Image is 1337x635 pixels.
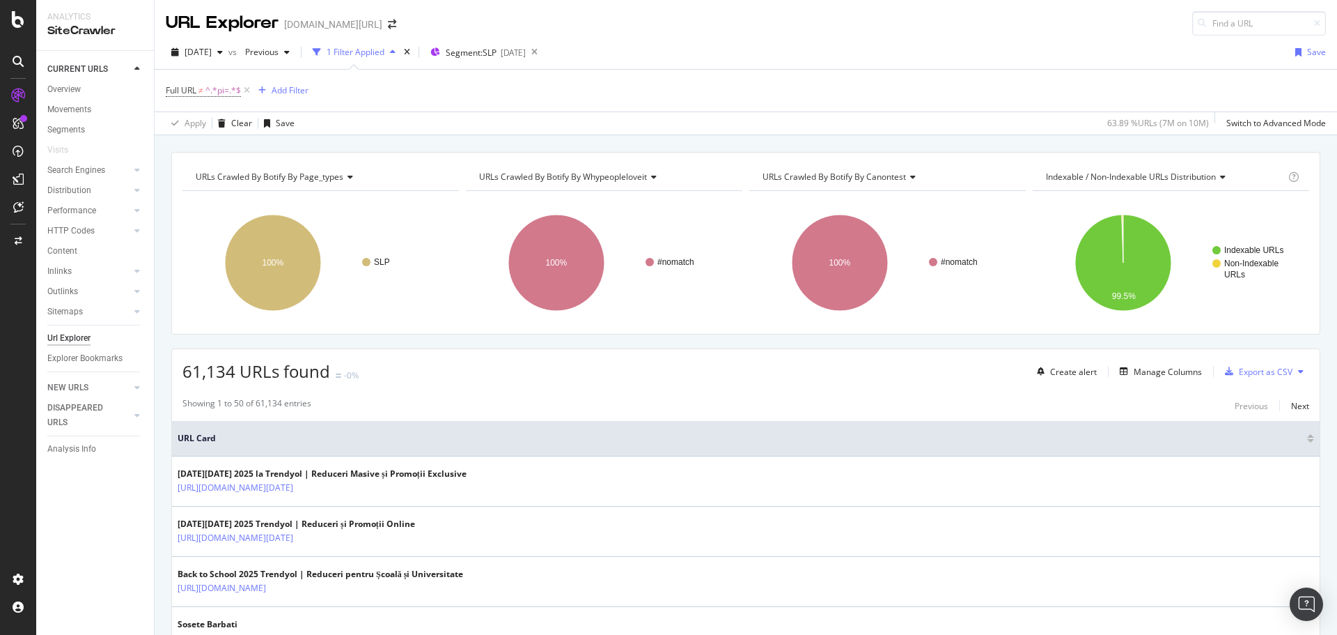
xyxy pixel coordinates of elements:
button: [DATE] [166,41,228,63]
a: Performance [47,204,130,218]
button: Switch to Advanced Mode [1221,112,1326,135]
button: Segment:SLP[DATE] [425,41,526,63]
h4: URLs Crawled By Botify By canontest [760,166,1013,188]
svg: A chart. [1033,202,1306,323]
a: Explorer Bookmarks [47,351,144,366]
div: CURRENT URLS [47,62,108,77]
button: 1 Filter Applied [307,41,401,63]
text: Non-Indexable [1224,259,1279,268]
div: Visits [47,143,68,158]
svg: A chart. [182,202,456,323]
div: Export as CSV [1239,366,1292,378]
div: HTTP Codes [47,224,95,238]
button: Clear [212,112,252,135]
div: Previous [1235,400,1268,412]
div: Overview [47,82,81,97]
text: 99.5% [1112,291,1136,301]
div: URL Explorer [166,11,279,35]
a: Analysis Info [47,442,144,457]
span: URL Card [178,432,1304,445]
button: Manage Columns [1114,363,1202,380]
a: Content [47,244,144,259]
a: Visits [47,143,82,158]
div: arrow-right-arrow-left [388,20,396,29]
a: [URL][DOMAIN_NAME][DATE] [178,531,293,545]
a: Search Engines [47,163,130,178]
span: vs [228,46,240,58]
div: Distribution [47,183,91,198]
div: Sosete Barbati [178,618,327,631]
span: URLs Crawled By Botify By whypeopleloveit [479,171,647,183]
div: [DATE][DATE] 2025 la Trendyol | Reduceri Masive și Promoții Exclusive [178,468,467,480]
button: Save [1290,41,1326,63]
span: ≠ [198,84,203,96]
a: [URL][DOMAIN_NAME] [178,581,266,595]
input: Find a URL [1192,11,1326,36]
div: Clear [231,117,252,129]
div: Create alert [1050,366,1097,378]
button: Previous [240,41,295,63]
text: #nomatch [941,257,978,267]
a: Movements [47,102,144,117]
span: 61,134 URLs found [182,360,330,383]
img: Equal [336,374,341,378]
text: 100% [546,258,568,268]
div: Explorer Bookmarks [47,351,123,366]
button: Create alert [1031,360,1097,383]
div: [DATE][DATE] 2025 Trendyol | Reduceri și Promoții Online [178,518,415,530]
span: Previous [240,46,279,58]
div: Add Filter [272,84,308,96]
a: Overview [47,82,144,97]
a: Segments [47,123,144,137]
div: Analysis Info [47,442,96,457]
a: [URL][DOMAIN_NAME][DATE] [178,481,293,495]
a: Url Explorer [47,331,144,346]
span: Full URL [166,84,196,96]
a: Sitemaps [47,305,130,319]
a: HTTP Codes [47,224,130,238]
a: NEW URLS [47,381,130,395]
div: Manage Columns [1134,366,1202,378]
span: URLs Crawled By Botify By page_types [196,171,343,183]
div: Url Explorer [47,331,91,346]
div: Save [276,117,295,129]
button: Export as CSV [1219,360,1292,383]
div: Switch to Advanced Mode [1226,117,1326,129]
div: A chart. [466,202,740,323]
text: 100% [829,258,851,268]
a: Outlinks [47,284,130,299]
div: Back to School 2025 Trendyol | Reduceri pentru Școală și Universitate [178,568,463,581]
div: Inlinks [47,264,72,279]
text: #nomatch [657,257,694,267]
button: Add Filter [253,82,308,99]
div: Next [1291,400,1309,412]
span: Indexable / Non-Indexable URLs distribution [1046,171,1216,183]
div: Showing 1 to 50 of 61,134 entries [182,397,311,414]
div: SiteCrawler [47,23,143,39]
svg: A chart. [749,202,1023,323]
div: Outlinks [47,284,78,299]
div: Performance [47,204,96,218]
a: Inlinks [47,264,130,279]
span: Segment: SLP [446,47,497,59]
button: Apply [166,112,206,135]
button: Save [258,112,295,135]
div: 63.89 % URLs ( 7M on 10M ) [1107,117,1209,129]
h4: Indexable / Non-Indexable URLs Distribution [1043,166,1285,188]
div: [DATE] [501,47,526,59]
button: Previous [1235,397,1268,414]
div: Segments [47,123,85,137]
div: Analytics [47,11,143,23]
div: 1 Filter Applied [327,46,384,58]
a: Distribution [47,183,130,198]
div: Open Intercom Messenger [1290,588,1323,621]
button: Next [1291,397,1309,414]
div: -0% [344,369,359,381]
h4: URLs Crawled By Botify By whypeopleloveit [476,166,730,188]
div: Sitemaps [47,305,83,319]
div: Save [1307,46,1326,58]
text: 100% [263,258,284,268]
